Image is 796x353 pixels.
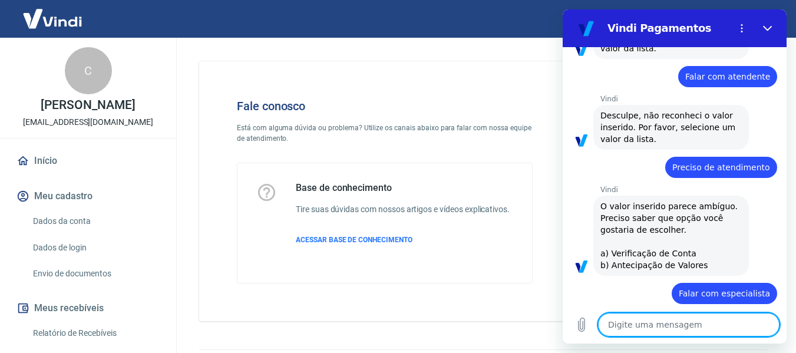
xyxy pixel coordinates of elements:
a: Relatório de Recebíveis [28,321,162,345]
button: Meus recebíveis [14,295,162,321]
a: Dados de login [28,236,162,260]
p: [EMAIL_ADDRESS][DOMAIN_NAME] [23,116,153,128]
div: C [65,47,112,94]
a: ACESSAR BASE DE CONHECIMENTO [296,235,510,245]
button: Sair [739,8,782,30]
span: ACESSAR BASE DE CONHECIMENTO [296,236,412,244]
a: Envio de documentos [28,262,162,286]
p: [PERSON_NAME] [41,99,135,111]
img: Fale conosco [561,80,740,237]
button: Meu cadastro [14,183,162,209]
img: Vindi [14,1,91,37]
h5: Base de conhecimento [296,182,510,194]
h6: Tire suas dúvidas com nossos artigos e vídeos explicativos. [296,203,510,216]
h4: Fale conosco [237,99,533,113]
p: Está com alguma dúvida ou problema? Utilize os canais abaixo para falar com nossa equipe de atend... [237,123,533,144]
a: Dados da conta [28,209,162,233]
a: Início [14,148,162,174]
iframe: Janela de mensagens [563,9,787,344]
